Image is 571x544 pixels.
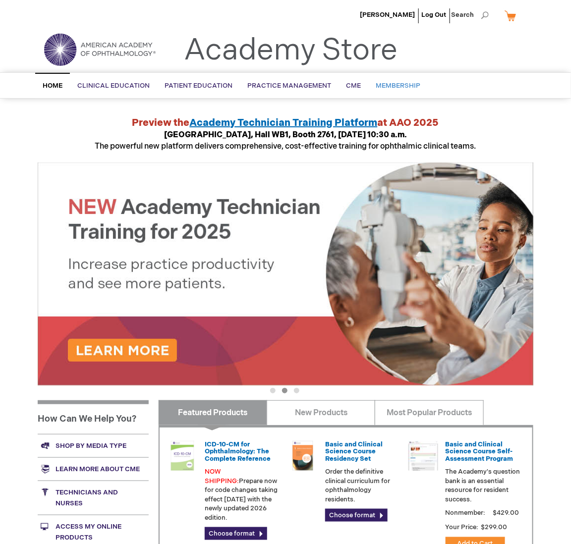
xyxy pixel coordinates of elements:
a: Technicians and nurses [38,481,149,515]
a: Shop by media type [38,434,149,457]
a: Log Out [421,11,446,19]
a: ICD-10-CM for Ophthalmology: The Complete Reference [205,440,271,463]
a: Academy Store [184,33,398,68]
strong: Your Price: [446,523,479,531]
p: The Academy's question bank is an essential resource for resident success. [446,467,521,504]
a: Basic and Clinical Science Course Residency Set [325,440,383,463]
a: Featured Products [159,400,267,425]
span: Membership [376,82,420,90]
span: $299.00 [480,523,509,531]
img: bcscself_20.jpg [408,441,438,471]
button: 3 of 3 [294,388,299,393]
button: 2 of 3 [282,388,287,393]
img: 0120008u_42.png [168,441,197,471]
p: Prepare now for code changes taking effect [DATE] with the newly updated 2026 edition. [205,467,280,522]
font: NOW SHIPPING: [205,468,239,485]
a: Academy Technician Training Platform [190,117,378,129]
a: Choose format [325,509,388,522]
a: Most Popular Products [375,400,483,425]
strong: [GEOGRAPHIC_DATA], Hall WB1, Booth 2761, [DATE] 10:30 a.m. [164,130,407,140]
p: Order the definitive clinical curriculum for ophthalmology residents. [325,467,400,504]
a: New Products [267,400,375,425]
img: 02850963u_47.png [288,441,318,471]
span: Patient Education [165,82,232,90]
button: 1 of 3 [270,388,276,393]
span: Search [451,5,489,25]
h1: How Can We Help You? [38,400,149,434]
span: Practice Management [247,82,331,90]
span: Clinical Education [77,82,150,90]
span: The powerful new platform delivers comprehensive, cost-effective training for ophthalmic clinical... [95,130,476,151]
a: Learn more about CME [38,457,149,481]
span: CME [346,82,361,90]
strong: Preview the at AAO 2025 [132,117,439,129]
a: [PERSON_NAME] [360,11,415,19]
a: Basic and Clinical Science Course Self-Assessment Program [446,440,514,463]
strong: Nonmember: [446,507,486,519]
a: Choose format [205,527,267,540]
span: Home [43,82,62,90]
span: $429.00 [492,509,521,517]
